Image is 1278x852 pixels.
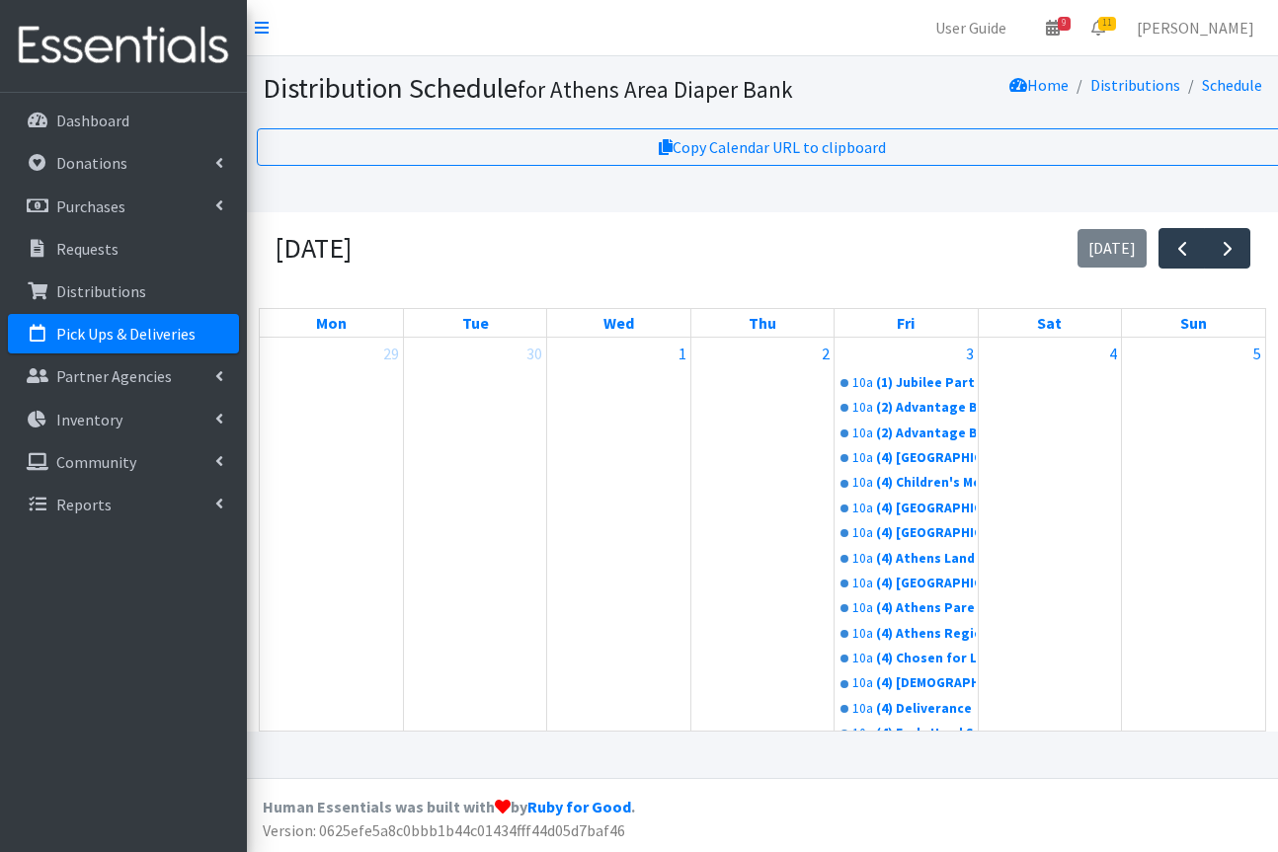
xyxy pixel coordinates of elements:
a: October 5, 2025 [1249,338,1265,369]
a: 10a(2) Advantage Behavioral Health Systems- Mixed Type: Sheltering subset (T1, 10s; 10ns) [837,422,975,445]
div: (4) Children's Medical Service ([MEDICAL_DATA], 75) [876,473,975,493]
button: Next month [1204,228,1250,269]
a: 10a(4) Athens Regional Library System (T1,20) [837,622,975,646]
a: Distributions [8,271,239,311]
a: Monday [312,309,351,337]
div: (1) Jubilee Partners (T1, 10) [876,373,975,393]
a: [PERSON_NAME] [1121,8,1270,47]
a: 11 [1076,8,1121,47]
div: (4) Deliverance [DEMOGRAPHIC_DATA] (T2, 40) [876,699,975,719]
div: (4) [GEOGRAPHIC_DATA]-Oconee CASA (T2, 40) [876,448,975,468]
a: Schedule [1202,75,1262,95]
a: 10a(4) Early Head Start CCSD (T4, 100) [837,722,975,745]
div: (4) [GEOGRAPHIC_DATA] Free Clinic-[PERSON_NAME][GEOGRAPHIC_DATA] (T1, 10) [876,523,975,543]
a: Requests [8,229,239,269]
div: 10a [852,699,873,719]
div: (4) [GEOGRAPHIC_DATA][DEMOGRAPHIC_DATA] ([MEDICAL_DATA],50) [876,499,975,518]
a: Home [1009,75,1069,95]
div: 10a [852,473,873,493]
a: Distributions [1090,75,1180,95]
p: Purchases [56,196,125,216]
div: 10a [852,499,873,518]
p: Distributions [56,281,146,301]
a: 10a(4) [GEOGRAPHIC_DATA] (T2, 30) [837,572,975,595]
a: Donations [8,143,239,183]
a: October 1, 2025 [675,338,690,369]
div: (4) Athens Land Trust (T1, 20) [876,549,975,569]
div: (2) Advantage Behavioral Health Systems- Mixed Type: Sheltering subset (T1, 10s; 10ns) [876,398,975,418]
a: 10a(4) Athens Parent Wellbeing (T2, 35) [837,596,975,620]
img: HumanEssentials [8,13,239,79]
a: 10a(4) [GEOGRAPHIC_DATA]-Oconee CASA (T2, 40) [837,446,975,470]
div: 10a [852,649,873,668]
a: 10a(2) Advantage Behavioral Health Systems- Mixed Type: Sheltering subset (T1, 10s; 10ns) [837,396,975,420]
strong: Human Essentials was built with by . [263,797,635,816]
div: (4) Athens Parent Wellbeing (T2, 35) [876,598,975,618]
div: (4) [GEOGRAPHIC_DATA] (T2, 30) [876,574,975,593]
a: Thursday [745,309,780,337]
div: (4) [DEMOGRAPHIC_DATA] (T2,40) [876,673,975,693]
a: 10a(4) [GEOGRAPHIC_DATA] Free Clinic-[PERSON_NAME][GEOGRAPHIC_DATA] (T1, 10) [837,521,975,545]
div: 10a [852,398,873,418]
div: 10a [852,574,873,593]
div: 10a [852,424,873,443]
div: 10a [852,624,873,644]
p: Dashboard [56,111,129,130]
a: Saturday [1033,309,1066,337]
div: (4) Chosen for Life ([MEDICAL_DATA], 65) [876,649,975,668]
a: Sunday [1176,309,1211,337]
p: Inventory [56,410,122,429]
button: Previous month [1158,228,1205,269]
a: 10a(1) Jubilee Partners (T1, 10) [837,371,975,395]
div: 10a [852,598,873,618]
div: 10a [852,549,873,569]
a: September 29, 2025 [379,338,403,369]
div: (4) Early Head Start CCSD (T4, 100) [876,724,975,743]
a: Pick Ups & Deliveries [8,314,239,353]
span: 9 [1058,17,1071,31]
p: Community [56,452,136,472]
a: 10a(4) [GEOGRAPHIC_DATA][DEMOGRAPHIC_DATA] ([MEDICAL_DATA],50) [837,497,975,520]
a: September 30, 2025 [522,338,546,369]
p: Pick Ups & Deliveries [56,324,196,344]
div: 10a [852,448,873,468]
a: 10a(4) Deliverance [DEMOGRAPHIC_DATA] (T2, 40) [837,697,975,721]
a: October 3, 2025 [962,338,978,369]
a: Dashboard [8,101,239,140]
a: October 2, 2025 [818,338,834,369]
a: 10a(4) [DEMOGRAPHIC_DATA] (T2,40) [837,671,975,695]
div: 10a [852,523,873,543]
a: October 4, 2025 [1105,338,1121,369]
button: [DATE] [1078,229,1148,268]
span: Version: 0625efe5a8c0bbb1b44c01434fff44d05d7baf46 [263,820,625,840]
a: Partner Agencies [8,356,239,396]
p: Partner Agencies [56,366,172,386]
a: 10a(4) Athens Land Trust (T1, 20) [837,547,975,571]
small: for Athens Area Diaper Bank [518,75,793,104]
a: Reports [8,485,239,524]
a: Ruby for Good [527,797,631,816]
p: Reports [56,495,112,514]
a: 10a(4) Chosen for Life ([MEDICAL_DATA], 65) [837,647,975,670]
a: 9 [1030,8,1076,47]
div: (2) Advantage Behavioral Health Systems- Mixed Type: Sheltering subset (T1, 10s; 10ns) [876,424,975,443]
div: 10a [852,373,873,393]
a: Friday [893,309,919,337]
a: User Guide [919,8,1022,47]
a: Wednesday [599,309,638,337]
div: 10a [852,724,873,743]
p: Requests [56,239,119,259]
div: (4) Athens Regional Library System (T1,20) [876,624,975,644]
p: Donations [56,153,127,173]
a: 10a(4) Children's Medical Service ([MEDICAL_DATA], 75) [837,471,975,495]
h2: [DATE] [275,232,352,266]
h1: Distribution Schedule [263,71,840,106]
a: Community [8,442,239,482]
a: Purchases [8,187,239,226]
span: 11 [1098,17,1116,31]
a: Tuesday [458,309,493,337]
a: Inventory [8,400,239,439]
div: 10a [852,673,873,693]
